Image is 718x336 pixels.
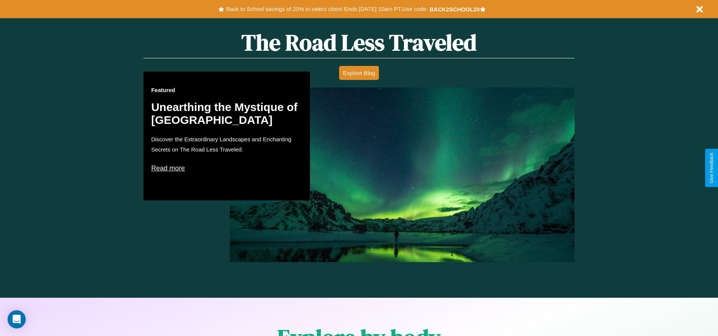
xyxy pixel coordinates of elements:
p: Discover the Extraordinary Landscapes and Enchanting Secrets on The Road Less Traveled. [151,134,302,155]
p: Read more [151,162,302,174]
b: BACK2SCHOOL20 [430,6,480,13]
div: Give Feedback [709,153,714,183]
div: Open Intercom Messenger [8,310,26,328]
h1: The Road Less Traveled [143,27,574,58]
button: Explore Blog [339,66,379,80]
button: Back to School savings of 20% in select cities! Ends [DATE] 10am PT.Use code: [224,4,429,14]
h2: Unearthing the Mystique of [GEOGRAPHIC_DATA] [151,101,302,127]
h3: Featured [151,87,302,93]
